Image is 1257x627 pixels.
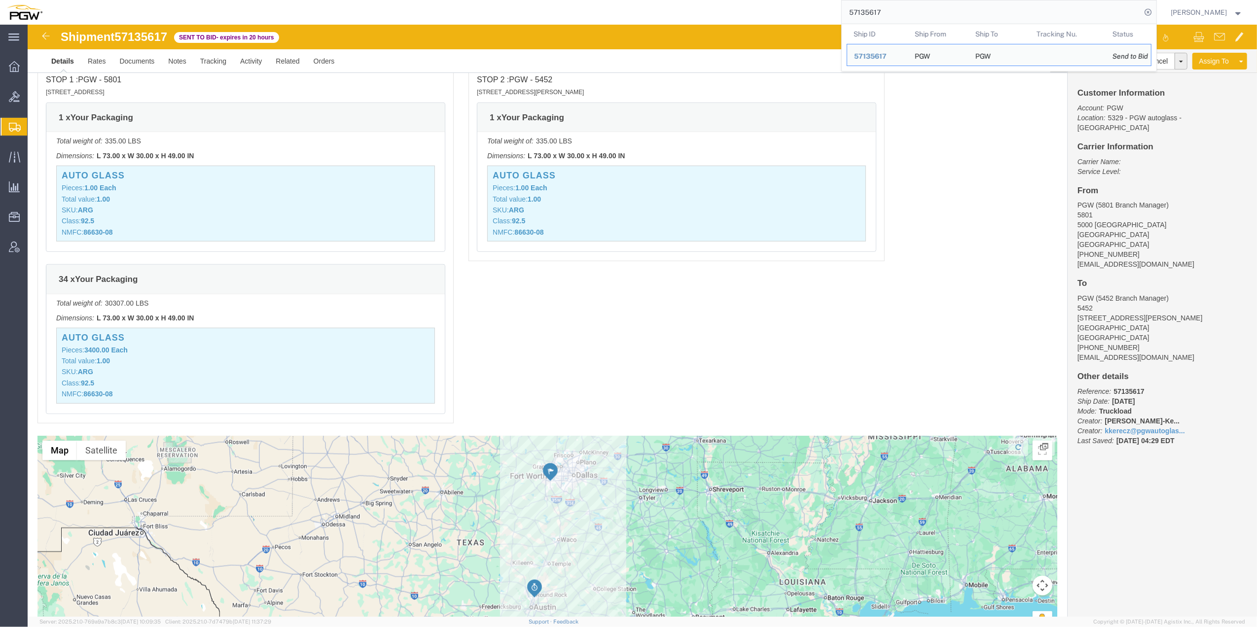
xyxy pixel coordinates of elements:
[121,619,161,625] span: [DATE] 10:09:35
[165,619,271,625] span: Client: 2025.21.0-7d7479b
[847,24,908,44] th: Ship ID
[1029,24,1106,44] th: Tracking Nu.
[1093,618,1245,626] span: Copyright © [DATE]-[DATE] Agistix Inc., All Rights Reserved
[529,619,553,625] a: Support
[842,0,1142,24] input: Search for shipment number, reference number
[553,619,578,625] a: Feedback
[847,24,1156,71] table: Search Results
[1171,6,1244,18] button: [PERSON_NAME]
[854,52,887,60] span: 57135617
[1106,24,1151,44] th: Status
[914,44,930,66] div: PGW
[1113,51,1144,62] div: Send to Bid
[969,24,1030,44] th: Ship To
[854,51,901,62] div: 57135617
[1171,7,1227,18] span: Ksenia Gushchina-Kerecz
[975,44,991,66] div: PGW
[39,619,161,625] span: Server: 2025.21.0-769a9a7b8c3
[233,619,271,625] span: [DATE] 11:37:29
[7,5,42,20] img: logo
[28,25,1257,617] iframe: FS Legacy Container
[907,24,969,44] th: Ship From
